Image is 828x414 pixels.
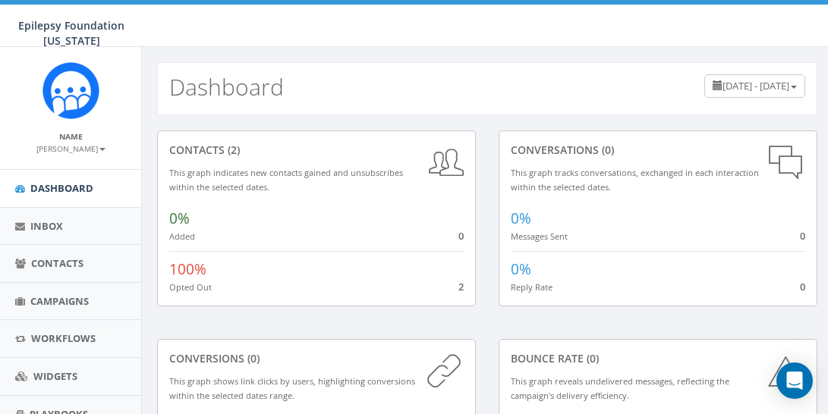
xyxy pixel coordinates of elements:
small: This graph indicates new contacts gained and unsubscribes within the selected dates. [169,167,403,193]
h2: Dashboard [169,74,284,99]
div: contacts [169,143,464,158]
small: This graph tracks conversations, exchanged in each interaction within the selected dates. [511,167,759,193]
span: 100% [169,259,206,279]
span: Widgets [33,369,77,383]
span: 0% [169,209,190,228]
div: Bounce Rate [511,351,805,366]
span: 0 [458,229,464,243]
small: Reply Rate [511,281,553,293]
span: 0 [800,229,805,243]
small: Name [59,131,83,142]
span: Dashboard [30,181,93,195]
span: 0 [800,280,805,293]
small: This graph shows link clicks by users, highlighting conversions within the selected dates range. [169,375,415,401]
a: [PERSON_NAME] [36,141,105,155]
small: Opted Out [169,281,212,293]
span: 0% [511,209,531,228]
div: conversions [169,351,464,366]
span: (0) [599,143,614,157]
span: (0) [584,351,599,365]
small: Added [169,231,195,242]
span: Inbox [30,219,63,233]
span: (0) [244,351,260,365]
span: (2) [225,143,240,157]
span: Epilepsy Foundation [US_STATE] [18,18,124,48]
img: Rally_Corp_Icon.png [43,62,99,119]
span: 2 [458,280,464,293]
span: [DATE] - [DATE] [723,79,789,93]
span: Campaigns [30,294,89,308]
span: Workflows [31,331,96,345]
span: 0% [511,259,531,279]
div: conversations [511,143,805,158]
small: [PERSON_NAME] [36,143,105,154]
div: Open Intercom Messenger [776,362,813,399]
small: This graph reveals undelivered messages, reflecting the campaign's delivery efficiency. [511,375,729,401]
small: Messages Sent [511,231,568,242]
span: Contacts [31,256,83,270]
